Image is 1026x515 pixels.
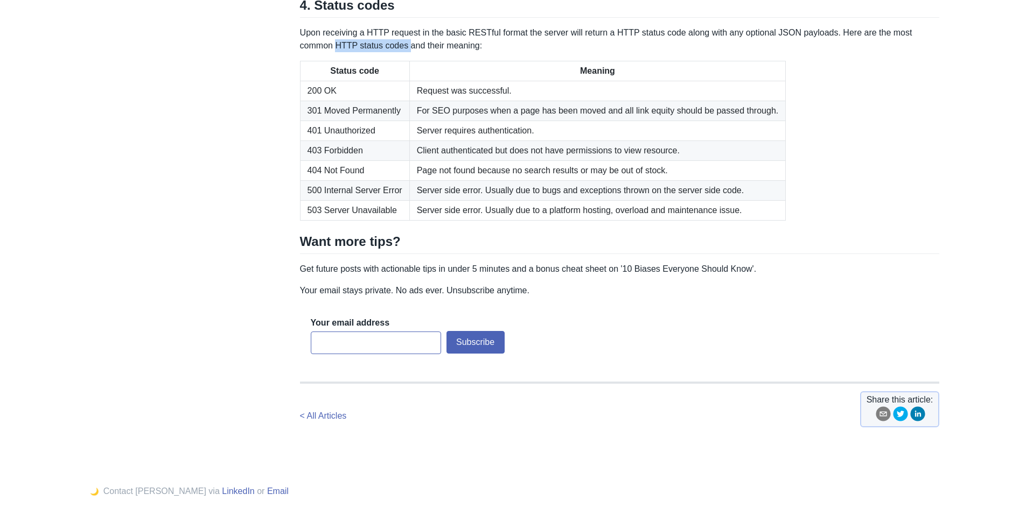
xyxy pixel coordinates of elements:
td: Server side error. Usually due to bugs and exceptions thrown on the server side code. [409,180,786,200]
td: Client authenticated but does not have permissions to view resource. [409,140,786,160]
td: Server requires authentication. [409,121,786,140]
td: 403 Forbidden [300,140,409,160]
td: 404 Not Found [300,160,409,180]
button: Subscribe [446,331,505,354]
p: Your email stays private. No ads ever. Unsubscribe anytime. [300,284,940,297]
td: Request was successful. [409,81,786,101]
p: Get future posts with actionable tips in under 5 minutes and a bonus cheat sheet on '10 Biases Ev... [300,263,940,276]
p: Upon receiving a HTTP request in the basic RESTful format the server will return a HTTP status co... [300,26,940,52]
a: Email [267,486,289,496]
td: Server side error. Usually due to a platform hosting, overload and maintenance issue. [409,200,786,220]
th: Status code [300,61,409,81]
label: Your email address [311,317,389,329]
span: Share this article: [867,393,933,406]
td: Page not found because no search results or may be out of stock. [409,160,786,180]
td: 503 Server Unavailable [300,200,409,220]
span: or [257,486,264,496]
button: email [876,406,891,425]
button: linkedin [910,406,925,425]
button: 🌙 [87,487,102,496]
td: 401 Unauthorized [300,121,409,140]
a: LinkedIn [222,486,255,496]
a: < All Articles [300,411,347,420]
th: Meaning [409,61,786,81]
td: 500 Internal Server Error [300,180,409,200]
td: 200 OK [300,81,409,101]
td: 301 Moved Permanently [300,101,409,121]
td: For SEO purposes when a page has been moved and all link equity should be passed through. [409,101,786,121]
span: Contact [PERSON_NAME] via [103,486,220,496]
button: twitter [893,406,908,425]
h2: Want more tips? [300,234,940,254]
